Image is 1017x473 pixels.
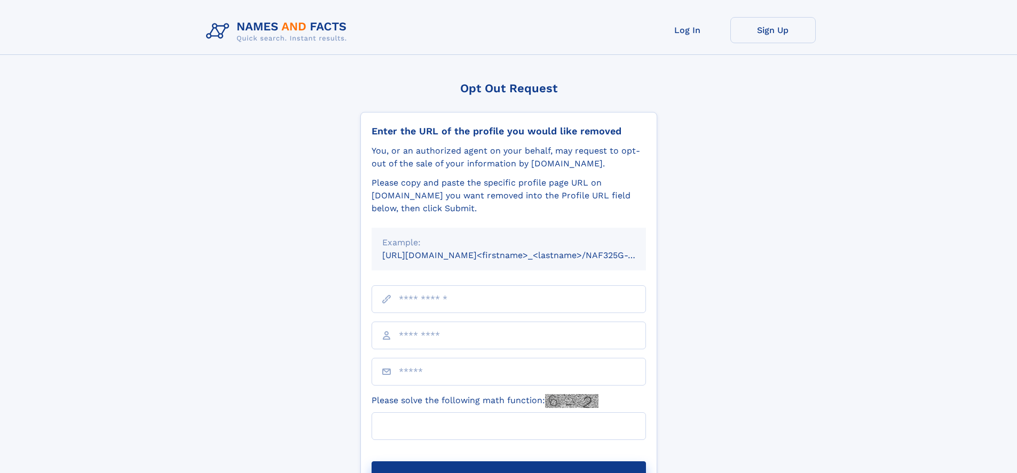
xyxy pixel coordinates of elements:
[372,394,598,408] label: Please solve the following math function:
[202,17,356,46] img: Logo Names and Facts
[360,82,657,95] div: Opt Out Request
[645,17,730,43] a: Log In
[372,125,646,137] div: Enter the URL of the profile you would like removed
[372,177,646,215] div: Please copy and paste the specific profile page URL on [DOMAIN_NAME] you want removed into the Pr...
[372,145,646,170] div: You, or an authorized agent on your behalf, may request to opt-out of the sale of your informatio...
[730,17,816,43] a: Sign Up
[382,236,635,249] div: Example:
[382,250,666,260] small: [URL][DOMAIN_NAME]<firstname>_<lastname>/NAF325G-xxxxxxxx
